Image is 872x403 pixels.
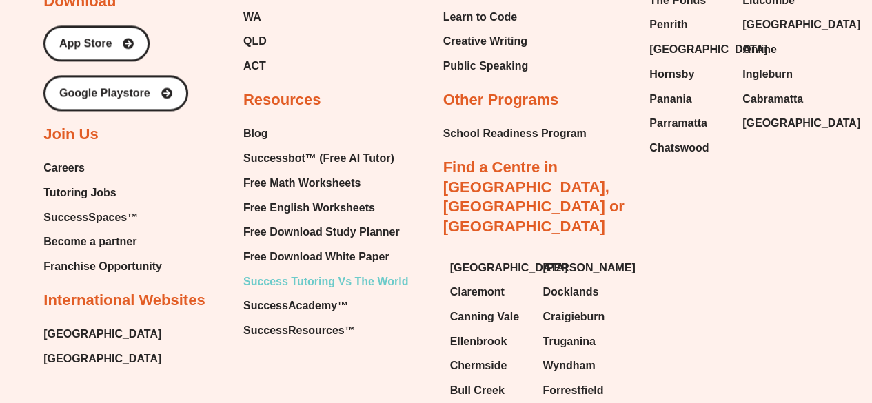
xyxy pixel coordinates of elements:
a: Ingleburn [742,64,822,85]
span: Online [742,39,777,60]
span: Chatswood [649,138,709,158]
span: Parramatta [649,113,707,134]
span: Claremont [450,282,505,302]
span: [GEOGRAPHIC_DATA] [450,258,568,278]
span: [GEOGRAPHIC_DATA] [649,39,767,60]
span: [GEOGRAPHIC_DATA] [742,14,860,35]
span: Creative Writing [443,31,527,52]
a: Docklands [543,282,622,302]
span: Cabramatta [742,89,803,110]
a: [GEOGRAPHIC_DATA] [450,258,529,278]
span: SuccessResources™ [243,320,356,341]
span: Successbot™ (Free AI Tutor) [243,148,394,169]
span: Bull Creek [450,380,505,401]
h2: Resources [243,90,321,110]
span: Blog [243,123,268,144]
a: Parramatta [649,113,729,134]
span: Forrestfield [543,380,603,401]
h2: Other Programs [443,90,559,110]
a: Find a Centre in [GEOGRAPHIC_DATA], [GEOGRAPHIC_DATA] or [GEOGRAPHIC_DATA] [443,158,625,235]
a: Ellenbrook [450,331,529,352]
span: Hornsby [649,64,694,85]
span: Google Playstore [59,87,150,99]
a: Canning Vale [450,307,529,327]
span: Become a partner [43,231,136,252]
a: Chermside [450,355,529,376]
a: Free Math Worksheets [243,173,408,194]
iframe: Chat Widget [803,337,872,403]
a: Wyndham [543,355,622,376]
span: Craigieburn [543,307,605,327]
span: Penrith [649,14,687,35]
span: Free Math Worksheets [243,173,361,194]
span: Free English Worksheets [243,198,375,218]
span: ACT [243,56,266,76]
span: QLD [243,31,267,52]
span: App Store [59,38,112,49]
span: Docklands [543,282,598,302]
a: Successbot™ (Free AI Tutor) [243,148,408,169]
a: Free Download White Paper [243,247,408,267]
a: Bull Creek [450,380,529,401]
a: Free English Worksheets [243,198,408,218]
a: Tutoring Jobs [43,183,162,203]
a: Craigieburn [543,307,622,327]
span: Careers [43,158,85,178]
a: Public Speaking [443,56,529,76]
span: Ellenbrook [450,331,507,352]
a: App Store [43,25,150,61]
a: SuccessSpaces™ [43,207,162,228]
a: School Readiness Program [443,123,587,144]
a: Claremont [450,282,529,302]
span: Panania [649,89,691,110]
a: Penrith [649,14,729,35]
span: Canning Vale [450,307,519,327]
a: Google Playstore [43,75,188,111]
a: Blog [243,123,408,144]
span: [PERSON_NAME] [543,258,635,278]
span: Free Download Study Planner [243,222,400,242]
a: Become a partner [43,231,162,252]
h2: International Websites [43,291,205,311]
a: Free Download Study Planner [243,222,408,242]
a: [GEOGRAPHIC_DATA] [649,39,729,60]
a: SuccessAcademy™ [243,296,408,316]
a: Truganina [543,331,622,352]
span: Wyndham [543,355,595,376]
span: Ingleburn [742,64,793,85]
a: SuccessResources™ [243,320,408,341]
a: Forrestfield [543,380,622,401]
span: SuccessAcademy™ [243,296,348,316]
a: Panania [649,89,729,110]
span: Free Download White Paper [243,247,389,267]
a: Chatswood [649,138,729,158]
a: Learn to Code [443,7,529,28]
a: ACT [243,56,361,76]
a: Careers [43,158,162,178]
span: Truganina [543,331,595,352]
a: [GEOGRAPHIC_DATA] [43,324,161,344]
a: Hornsby [649,64,729,85]
span: Learn to Code [443,7,518,28]
span: WA [243,7,261,28]
span: Tutoring Jobs [43,183,116,203]
a: [GEOGRAPHIC_DATA] [742,113,822,134]
a: WA [243,7,361,28]
a: [PERSON_NAME] [543,258,622,278]
a: Franchise Opportunity [43,256,162,277]
a: [GEOGRAPHIC_DATA] [742,14,822,35]
h2: Join Us [43,125,98,145]
span: [GEOGRAPHIC_DATA] [742,113,860,134]
a: [GEOGRAPHIC_DATA] [43,349,161,369]
a: Success Tutoring Vs The World [243,271,408,292]
a: Online [742,39,822,60]
span: SuccessSpaces™ [43,207,138,228]
span: Chermside [450,355,507,376]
